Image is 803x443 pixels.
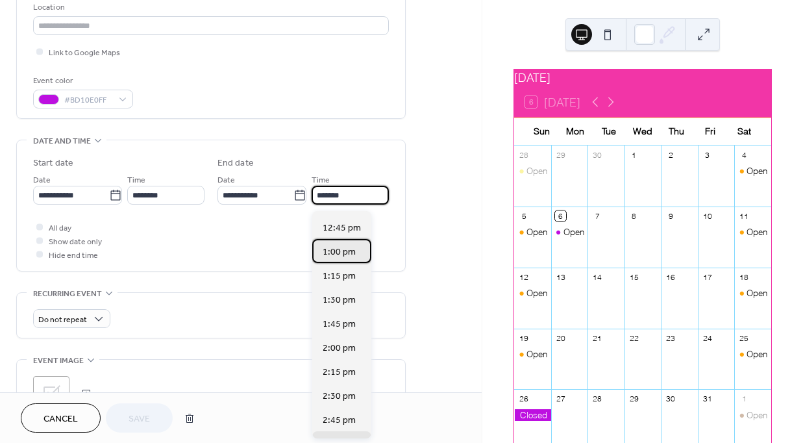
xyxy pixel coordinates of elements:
div: Location [33,1,386,14]
div: 9 [665,210,676,221]
div: 6 [555,210,566,221]
div: 5 [519,210,530,221]
div: Open [551,226,588,238]
div: Tue [592,118,626,145]
div: 28 [592,394,603,405]
div: 24 [702,333,713,344]
div: Start date [33,157,73,170]
div: 31 [702,394,713,405]
div: Open [526,287,547,299]
div: 1 [628,149,639,160]
span: 2:15 pm [323,366,356,379]
div: 19 [519,333,530,344]
span: Event image [33,354,84,368]
div: 30 [665,394,676,405]
div: 4 [739,149,750,160]
span: Time [127,173,145,187]
div: Open [514,348,551,360]
span: Date [217,173,235,187]
div: 16 [665,272,676,283]
span: 2:45 pm [323,414,356,427]
span: All day [49,221,71,235]
span: Date and time [33,134,91,148]
div: Thu [660,118,693,145]
div: Open [734,226,771,238]
div: 23 [665,333,676,344]
div: 29 [555,149,566,160]
span: 12:45 pm [323,221,361,235]
div: 28 [519,149,530,160]
div: Open [734,287,771,299]
div: Open [747,287,767,299]
div: Open [514,226,551,238]
span: 1:45 pm [323,318,356,331]
div: Open [747,226,767,238]
div: Closed [514,409,551,421]
div: Open [747,409,767,421]
button: Cancel [21,403,101,433]
div: 15 [628,272,639,283]
div: 2 [665,149,676,160]
div: 13 [555,272,566,283]
div: 10 [702,210,713,221]
div: 17 [702,272,713,283]
div: Fri [693,118,727,145]
div: 12 [519,272,530,283]
div: Mon [558,118,592,145]
div: 11 [739,210,750,221]
div: 20 [555,333,566,344]
div: 14 [592,272,603,283]
div: 7 [592,210,603,221]
span: 1:15 pm [323,270,356,283]
span: 1:30 pm [323,294,356,307]
div: Open [747,165,767,177]
div: Open [526,348,547,360]
div: Open [734,165,771,177]
div: Open [514,165,551,177]
div: 30 [592,149,603,160]
div: Sat [727,118,761,145]
div: 1 [739,394,750,405]
div: 27 [555,394,566,405]
div: 29 [628,394,639,405]
div: Wed [626,118,660,145]
div: End date [217,157,254,170]
span: Hide end time [49,249,98,262]
div: 25 [739,333,750,344]
div: 8 [628,210,639,221]
span: 2:30 pm [323,390,356,403]
div: 22 [628,333,639,344]
div: ; [33,376,69,412]
div: Open [734,409,771,421]
span: Time [312,173,330,187]
div: Open [514,287,551,299]
div: Open [526,226,547,238]
div: Sun [525,118,558,145]
span: 2:00 pm [323,342,356,355]
div: 21 [592,333,603,344]
span: Cancel [43,412,78,426]
div: Event color [33,74,130,88]
div: Open [563,226,584,238]
div: [DATE] [514,70,771,86]
span: Show date only [49,235,102,249]
div: 18 [739,272,750,283]
div: Open [526,165,547,177]
span: #BD10E0FF [64,94,112,107]
div: 3 [702,149,713,160]
div: Open [734,348,771,360]
div: Open [747,348,767,360]
span: Link to Google Maps [49,46,120,60]
span: Do not repeat [38,312,87,327]
span: 1:00 pm [323,246,356,259]
span: Date [33,173,51,187]
div: 26 [519,394,530,405]
span: Recurring event [33,287,102,301]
